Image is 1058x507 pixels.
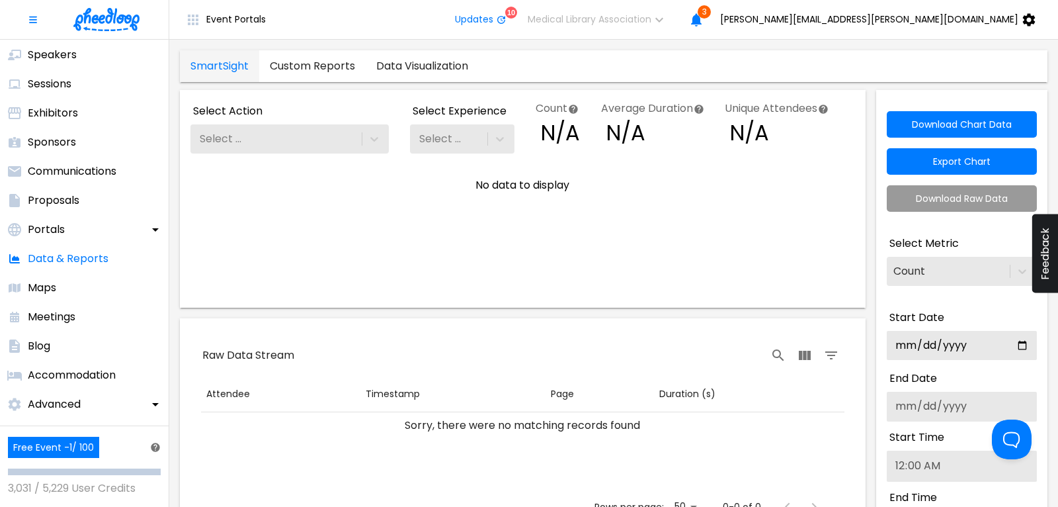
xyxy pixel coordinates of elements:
p: Exhibitors [28,105,78,121]
div: Advanced SmartSight required to unlock this option or information [887,175,1037,212]
p: Portals [28,222,65,238]
div: Sorry, there were no matching records found [206,418,839,434]
span: Event Portals [206,14,266,24]
svg: The individual data points gathered throughout the time period covered by the chart. A single att... [568,104,579,115]
p: Proposals [28,193,79,208]
button: [PERSON_NAME][EMAIL_ADDRESS][PERSON_NAME][DOMAIN_NAME] [710,7,1053,33]
p: Accommodation [28,367,116,383]
p: Blog [28,338,50,354]
span: Select Experience [413,103,507,119]
p: 3,031 / 5,229 User Credits [8,481,161,496]
div: data tabs [180,50,479,82]
span: No data to display [475,177,569,193]
span: Download Chart Data [912,119,1012,130]
div: 10 [505,7,517,19]
span: Download Raw Data [916,193,1008,204]
p: Communications [28,163,116,179]
span: 3 [698,5,711,19]
button: View Columns [792,342,818,369]
p: Data & Reports [28,251,108,267]
button: Sort [546,382,579,406]
p: Maps [28,280,56,296]
span: End Time [889,490,937,506]
button: Export Chart [887,148,1037,175]
div: Page [551,386,574,402]
p: Meetings [28,309,75,325]
div: Duration (s) [659,386,715,402]
span: [PERSON_NAME][EMAIL_ADDRESS][PERSON_NAME][DOMAIN_NAME] [720,14,1018,24]
span: Medical Library Association [528,14,651,24]
span: Start Time [889,430,944,445]
label: Average Duration [601,101,704,116]
a: data-tab-SmartSight [180,50,259,82]
label: Count [536,101,580,116]
button: Search [765,342,792,369]
svg: The number of unique attendees observed by SmartSight for the selected metric throughout the time... [818,104,829,115]
div: Select ... [197,133,241,145]
span: Raw Data Stream [202,347,294,363]
span: Select Action [193,103,263,119]
button: Sort [201,382,255,406]
button: Download Chart Data [887,111,1037,138]
button: 3 [683,7,710,33]
span: Start Date [889,310,944,326]
div: Timestamp [366,386,420,402]
button: Updates10 [444,7,517,33]
button: Sort [360,382,425,406]
span: Select Metric [889,236,959,252]
div: Free Event - 1 / 100 [8,437,99,458]
a: Help [145,441,161,453]
span: N/A [606,121,704,146]
button: Filter Table [818,342,844,369]
div: Table Toolbar [201,334,844,377]
svg: The average duration, in seconds, across all data points throughout the time period covered by th... [694,104,704,115]
p: Speakers [28,47,77,63]
button: Sort [654,382,721,406]
button: download raw data [887,185,1037,212]
div: Select ... [417,133,461,145]
span: N/A [541,121,580,146]
p: Sponsors [28,134,76,150]
a: data-tab-[object Object] [366,50,479,82]
span: Feedback [1039,228,1051,280]
p: Advanced [28,396,81,412]
iframe: Toggle Customer Support [992,420,1032,459]
label: Unique Attendees [725,101,828,116]
span: Export Chart [933,156,991,167]
span: N/A [730,121,828,146]
a: data-tab-[object Object] [259,50,366,82]
div: Count [893,265,925,277]
p: Sessions [28,76,71,92]
span: Updates [455,14,493,24]
img: logo [73,8,140,31]
button: Medical Library Association [517,7,683,33]
span: End Date [889,371,937,387]
div: Attendee [206,386,250,402]
button: Event Portals [175,7,276,33]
